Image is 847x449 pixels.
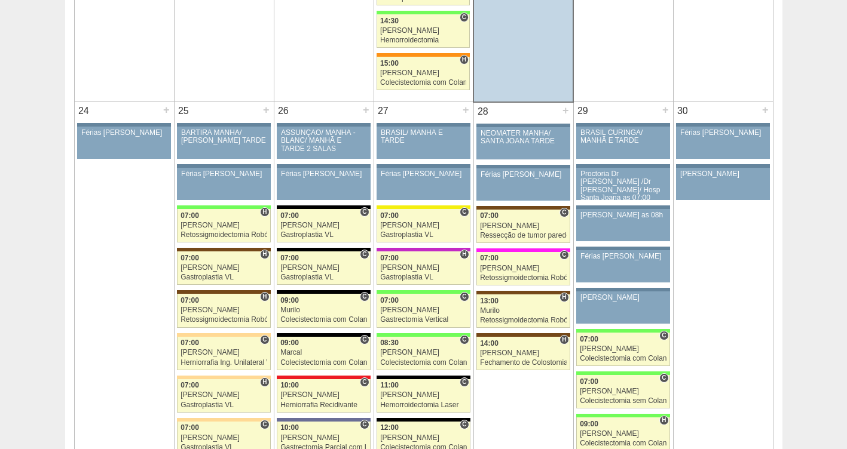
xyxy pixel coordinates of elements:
[380,349,467,356] div: [PERSON_NAME]
[460,13,469,22] span: Consultório
[280,254,299,262] span: 07:00
[181,306,267,314] div: [PERSON_NAME]
[361,102,371,118] div: +
[377,11,470,14] div: Key: Brasil
[476,248,570,252] div: Key: Pro Matre
[177,290,270,294] div: Key: Santa Joana
[576,247,669,250] div: Key: Aviso
[177,205,270,209] div: Key: Brasil
[476,210,570,243] a: C 07:00 [PERSON_NAME] Ressecção de tumor parede abdominal pélvica
[274,102,293,120] div: 26
[380,17,399,25] span: 14:30
[181,170,267,178] div: Férias [PERSON_NAME]
[559,335,568,345] span: Hospital
[580,388,666,395] div: [PERSON_NAME]
[476,291,570,294] div: Key: Santa Joana
[177,294,270,327] a: H 07:00 [PERSON_NAME] Retossigmoidectomia Robótica
[260,335,269,345] span: Consultório
[661,102,671,118] div: +
[280,434,367,442] div: [PERSON_NAME]
[177,251,270,285] a: H 07:00 [PERSON_NAME] Gastroplastia VL
[280,264,367,272] div: [PERSON_NAME]
[576,123,669,127] div: Key: Aviso
[461,102,471,118] div: +
[177,248,270,251] div: Key: Santa Joana
[576,291,669,324] a: [PERSON_NAME]
[377,123,470,127] div: Key: Aviso
[476,165,570,168] div: Key: Aviso
[380,27,466,35] div: [PERSON_NAME]
[374,102,393,120] div: 27
[281,170,366,178] div: Férias [PERSON_NAME]
[277,251,370,285] a: C 07:00 [PERSON_NAME] Gastroplastia VL
[380,264,467,272] div: [PERSON_NAME]
[680,129,766,137] div: Férias [PERSON_NAME]
[561,103,571,118] div: +
[181,316,267,324] div: Retossigmoidectomia Robótica
[576,127,669,159] a: BRASIL CURINGA/ MANHÃ E TARDE
[377,14,470,48] a: C 14:30 [PERSON_NAME] Hemorroidectomia
[460,250,469,259] span: Hospital
[380,69,466,77] div: [PERSON_NAME]
[277,418,370,422] div: Key: Vila Nova Star
[576,333,669,366] a: C 07:00 [PERSON_NAME] Colecistectomia com Colangiografia VL
[476,124,570,127] div: Key: Aviso
[261,102,271,118] div: +
[380,306,467,314] div: [PERSON_NAME]
[377,333,470,337] div: Key: Brasil
[181,339,199,347] span: 07:00
[380,36,466,44] div: Hemorroidectomia
[377,290,470,294] div: Key: Brasil
[576,164,669,168] div: Key: Aviso
[181,381,199,389] span: 07:00
[580,170,666,202] div: Proctoria Dr [PERSON_NAME] /Dr [PERSON_NAME]/ Hosp Santa Joana as 07:00
[360,377,369,387] span: Consultório
[181,231,267,239] div: Retossigmoidectomia Robótica
[580,345,666,353] div: [PERSON_NAME]
[574,102,592,120] div: 29
[676,168,769,200] a: [PERSON_NAME]
[460,55,469,64] span: Hospital
[75,102,93,120] div: 24
[674,102,692,120] div: 30
[380,339,399,347] span: 08:30
[177,123,270,127] div: Key: Aviso
[280,349,367,356] div: Marcal
[277,168,370,200] a: Férias [PERSON_NAME]
[181,273,267,281] div: Gastroplastia VL
[580,129,666,144] div: BRASIL CURINGA/ MANHÃ E TARDE
[360,207,369,217] span: Consultório
[81,129,167,137] div: Férias [PERSON_NAME]
[280,391,367,399] div: [PERSON_NAME]
[277,294,370,327] a: C 09:00 Murilo Colecistectomia com Colangiografia VL
[676,164,769,168] div: Key: Aviso
[381,170,466,178] div: Férias [PERSON_NAME]
[280,401,367,409] div: Herniorrafia Recidivante
[476,206,570,210] div: Key: Santa Joana
[181,434,267,442] div: [PERSON_NAME]
[576,205,669,209] div: Key: Aviso
[576,250,669,282] a: Férias [PERSON_NAME]
[659,416,668,425] span: Hospital
[480,254,499,262] span: 07:00
[480,232,567,239] div: Ressecção de tumor parede abdominal pélvica
[377,379,470,413] a: C 11:00 [PERSON_NAME] Hemorroidectomia Laser
[580,430,666,438] div: [PERSON_NAME]
[480,339,499,347] span: 14:00
[380,359,467,367] div: Colecistectomia com Colangiografia VL
[380,273,467,281] div: Gastroplastia VL
[480,359,567,367] div: Fechamento de Colostomia ou Enterostomia
[576,209,669,241] a: [PERSON_NAME] as 08h
[480,297,499,305] span: 13:00
[576,329,669,333] div: Key: Brasil
[277,205,370,209] div: Key: Blanc
[260,207,269,217] span: Hospital
[580,377,598,386] span: 07:00
[377,53,470,57] div: Key: São Luiz - SCS
[380,381,399,389] span: 11:00
[77,123,170,127] div: Key: Aviso
[377,418,470,422] div: Key: Blanc
[260,292,269,302] span: Hospital
[559,208,568,217] span: Consultório
[460,377,469,387] span: Consultório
